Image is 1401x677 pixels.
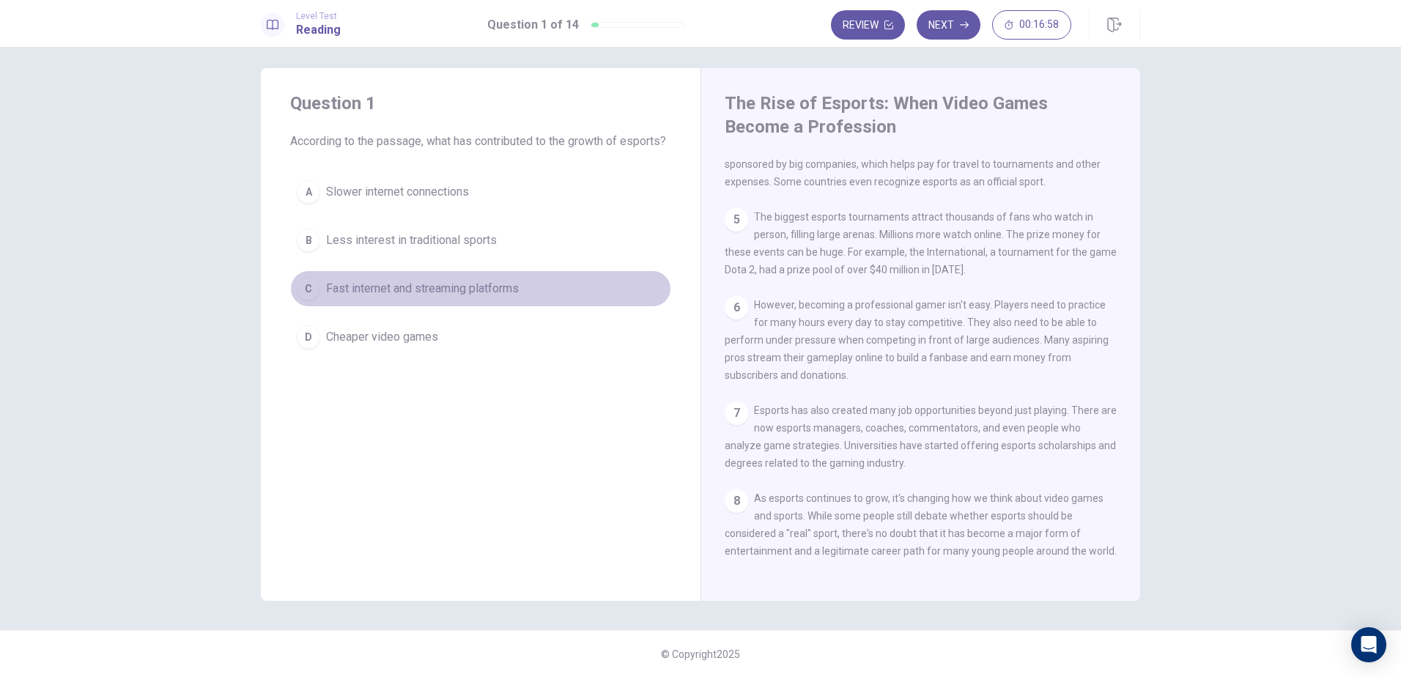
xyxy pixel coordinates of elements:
button: CFast internet and streaming platforms [290,270,671,307]
h1: Question 1 of 14 [487,16,579,34]
div: 6 [725,296,748,319]
span: 00:16:58 [1019,19,1059,31]
button: BLess interest in traditional sports [290,222,671,259]
span: © Copyright 2025 [661,648,740,660]
div: 8 [725,489,748,513]
span: The biggest esports tournaments attract thousands of fans who watch in person, filling large aren... [725,211,1117,275]
span: Esports has also created many job opportunities beyond just playing. There are now esports manage... [725,404,1117,469]
span: As esports continues to grow, it's changing how we think about video games and sports. While some... [725,492,1117,557]
span: According to the passage, what has contributed to the growth of esports? [290,133,671,150]
span: Slower internet connections [326,183,469,201]
div: C [297,277,320,300]
h1: Reading [296,21,341,39]
span: Fast internet and streaming platforms [326,280,519,297]
div: B [297,229,320,252]
h4: The Rise of Esports: When Video Games Become a Profession [725,92,1113,138]
button: DCheaper video games [290,319,671,355]
div: 7 [725,402,748,425]
div: A [297,180,320,204]
button: Review [831,10,905,40]
div: 5 [725,208,748,232]
button: Next [917,10,980,40]
span: Less interest in traditional sports [326,232,497,249]
span: Level Test [296,11,341,21]
span: However, becoming a professional gamer isn't easy. Players need to practice for many hours every ... [725,299,1109,381]
div: D [297,325,320,349]
span: Cheaper video games [326,328,438,346]
h4: Question 1 [290,92,671,115]
button: 00:16:58 [992,10,1071,40]
div: Open Intercom Messenger [1351,627,1386,662]
button: ASlower internet connections [290,174,671,210]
